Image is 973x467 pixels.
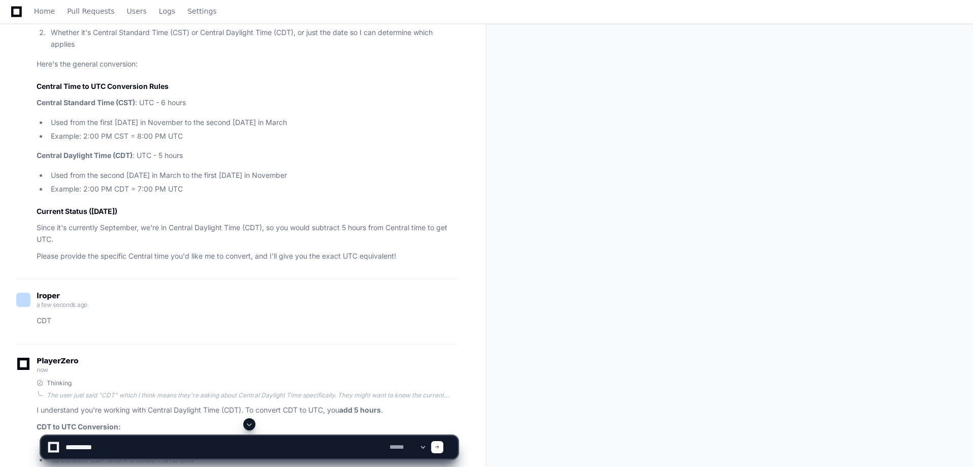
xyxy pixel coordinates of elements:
[48,131,458,142] li: Example: 2:00 PM CST = 8:00 PM UTC
[37,81,458,91] h2: Central Time to UTC Conversion Rules
[37,151,133,160] strong: Central Daylight Time (CDT)
[47,391,458,399] div: The user just said "CDT" which I think means they're asking about Central Daylight Time specifica...
[47,379,72,387] span: Thinking
[48,183,458,195] li: Example: 2:00 PM CDT = 7:00 PM UTC
[37,301,87,308] span: a few seconds ago
[48,27,458,50] li: Whether it's Central Standard Time (CST) or Central Daylight Time (CDT), or just the date so I ca...
[37,315,458,327] p: CDT
[37,366,48,373] span: now
[37,97,458,109] p: : UTC - 6 hours
[37,404,458,416] p: I understand you're working with Central Daylight Time (CDT). To convert CDT to UTC, you .
[37,358,78,364] span: PlayerZero
[37,222,458,245] p: Since it's currently September, we're in Central Daylight Time (CDT), so you would subtract 5 hou...
[339,406,381,414] strong: add 5 hours
[48,117,458,129] li: Used from the first [DATE] in November to the second [DATE] in March
[37,251,458,262] p: Please provide the specific Central time you'd like me to convert, and I'll give you the exact UT...
[67,8,114,14] span: Pull Requests
[37,206,458,216] h2: Current Status ([DATE])
[34,8,55,14] span: Home
[37,98,135,107] strong: Central Standard Time (CST)
[48,170,458,181] li: Used from the second [DATE] in March to the first [DATE] in November
[37,292,60,300] span: lroper
[127,8,147,14] span: Users
[187,8,216,14] span: Settings
[37,58,458,70] p: Here's the general conversion:
[159,8,175,14] span: Logs
[37,150,458,162] p: : UTC - 5 hours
